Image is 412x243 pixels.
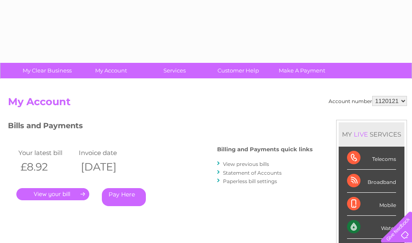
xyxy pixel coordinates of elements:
td: Invoice date [77,147,137,158]
a: My Account [76,63,145,78]
div: Account number [329,96,407,106]
a: . [16,188,89,200]
a: View previous bills [223,161,269,167]
a: Services [140,63,209,78]
div: Mobile [347,193,396,216]
h2: My Account [8,96,407,112]
a: Pay Here [102,188,146,206]
div: Water [347,216,396,239]
a: My Clear Business [13,63,82,78]
a: Make A Payment [267,63,337,78]
div: Broadband [347,170,396,193]
h4: Billing and Payments quick links [217,146,313,153]
a: Paperless bill settings [223,178,277,184]
td: Your latest bill [16,147,77,158]
h3: Bills and Payments [8,120,313,134]
a: Customer Help [204,63,273,78]
div: MY SERVICES [339,122,404,146]
div: LIVE [352,130,370,138]
th: [DATE] [77,158,137,176]
a: Statement of Accounts [223,170,282,176]
div: Telecoms [347,147,396,170]
th: £8.92 [16,158,77,176]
